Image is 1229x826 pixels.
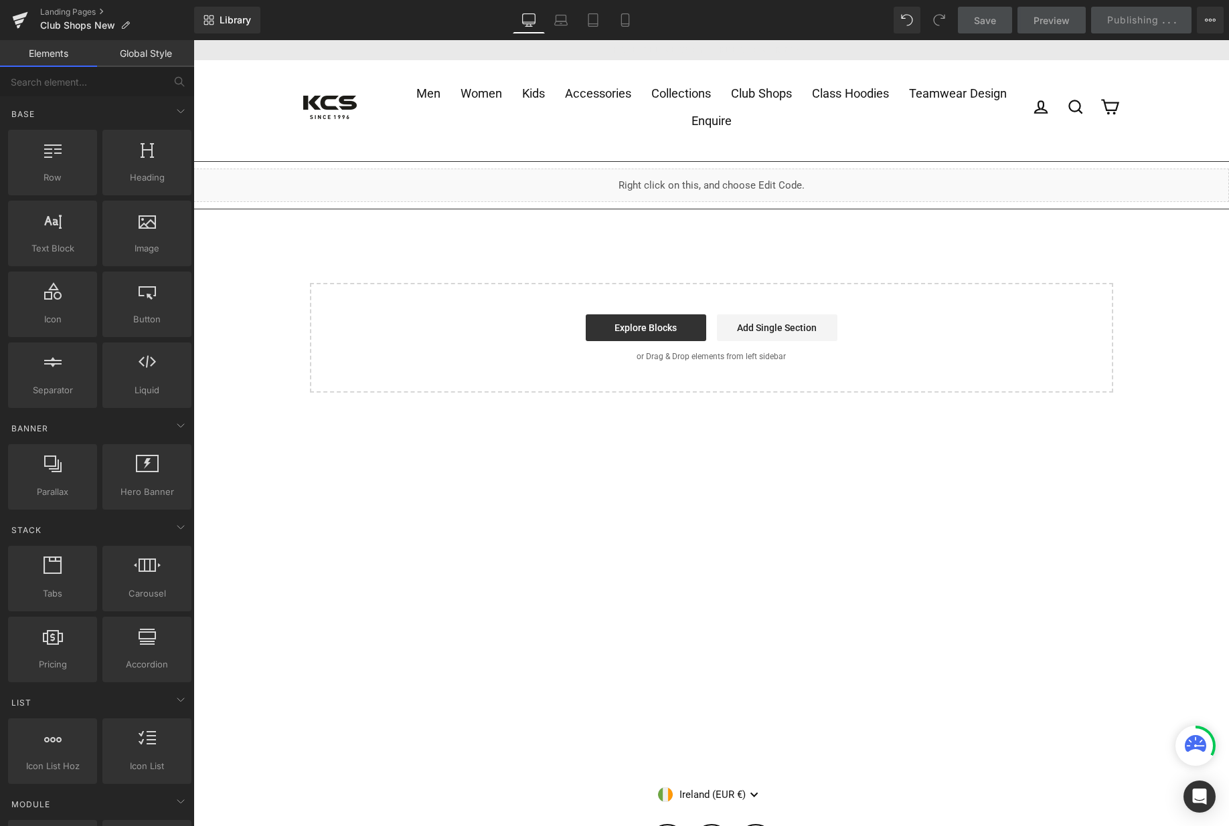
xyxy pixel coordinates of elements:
button: Undo [894,7,920,33]
a: New Library [194,7,260,33]
span: Club Shops New [40,20,115,31]
span: Hero Banner [106,485,187,499]
a: Global Style [97,40,194,67]
span: Module [10,798,52,811]
span: Liquid [106,383,187,397]
a: Collections [448,40,527,68]
span: Banner [10,422,50,435]
span: Icon List Hoz [12,759,93,773]
a: Teamwear Design [706,40,823,68]
span: Icon List [106,759,187,773]
span: Image [106,241,187,255]
span: Save [974,13,996,27]
button: Ireland (EUR €) [465,742,571,767]
span: Pricing [12,657,93,672]
a: Kids [319,40,361,68]
span: Stack [10,524,43,536]
span: Accordion [106,657,187,672]
span: Separator [12,383,93,397]
p: or Drag & Drop elements from left sidebar [138,312,898,321]
img: KCS [110,56,163,79]
a: Women [257,40,319,68]
a: Class Hoodies [608,40,706,68]
span: Row [12,171,93,185]
span: Tabs [12,587,93,601]
span: List [10,696,33,709]
a: Laptop [545,7,577,33]
span: Carousel [106,587,187,601]
a: Landing Pages [40,7,194,17]
a: Explore Blocks [392,274,513,301]
a: Club Shops [527,40,608,68]
span: Text Block [12,241,93,255]
div: Primary [197,40,839,94]
a: Tablet [577,7,609,33]
a: Add Single Section [523,274,644,301]
span: Icon [12,312,93,326]
div: Open Intercom Messenger [1183,781,1216,813]
button: Redo [926,7,953,33]
a: Enquire [488,67,548,94]
button: More [1197,7,1224,33]
span: Library [220,14,251,26]
a: Mobile [609,7,641,33]
span: Preview [1034,13,1070,27]
a: Preview [1017,7,1086,33]
span: Base [10,108,36,120]
a: Desktop [513,7,545,33]
a: Accessories [361,40,448,68]
span: Heading [106,171,187,185]
span: Button [106,312,187,326]
span: Ireland (EUR €) [479,748,552,762]
span: Parallax [12,485,93,499]
a: Men [213,40,257,68]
